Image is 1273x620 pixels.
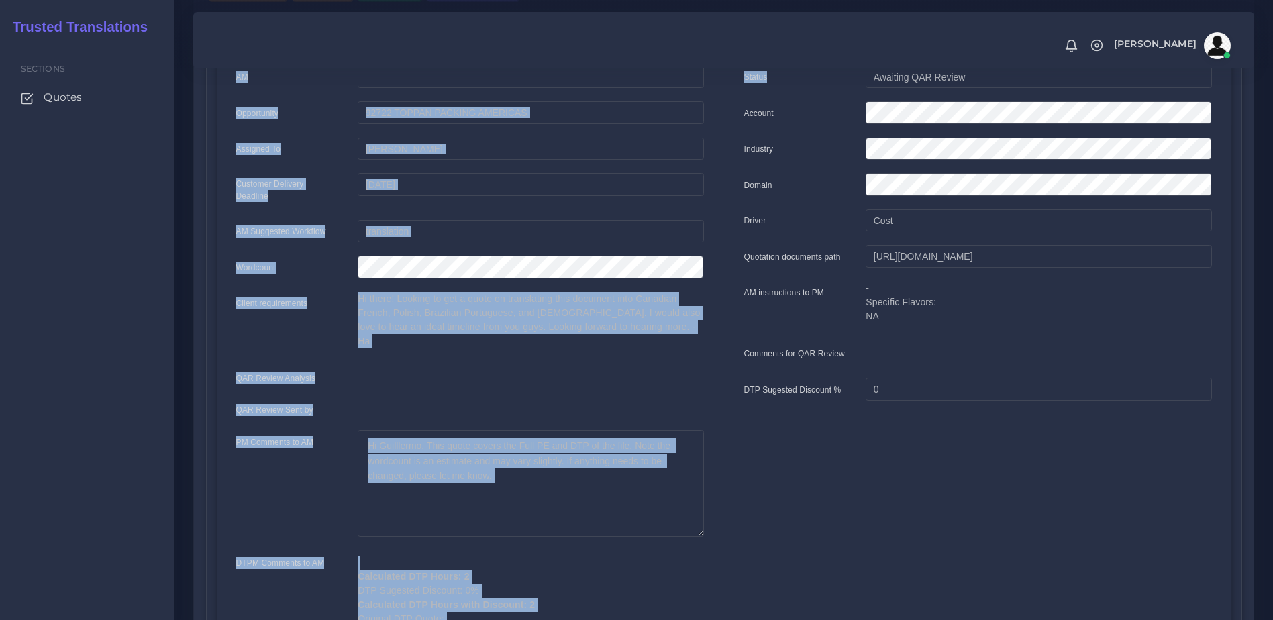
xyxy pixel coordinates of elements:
label: QAR Review Sent by [236,404,313,416]
b: Calculated DTP Hours: 2 [358,571,469,582]
label: AM [236,71,248,83]
label: DTP Sugested Discount % [744,384,842,396]
label: Comments for QAR Review [744,348,845,360]
label: Wordcount [236,262,276,274]
label: Client requirements [236,297,308,309]
label: Status [744,71,768,83]
a: Trusted Translations [3,16,148,38]
img: avatar [1204,32,1231,59]
label: DTPM Comments to AM [236,557,325,569]
p: - Specific Flavors: NA [866,281,1211,323]
p: Hi there! Looking to get a quote on translating this document into Canadian French, Polish, Brazi... [358,292,703,348]
label: Quotation documents path [744,251,841,263]
label: Account [744,107,774,119]
a: [PERSON_NAME]avatar [1107,32,1235,59]
a: Quotes [10,83,164,111]
input: pm [358,138,703,160]
label: Assigned To [236,143,281,155]
label: Opportunity [236,107,279,119]
label: PM Comments to AM [236,436,314,448]
label: QAR Review Analysis [236,372,316,384]
label: Driver [744,215,766,227]
label: Customer Delivery Deadline [236,178,338,202]
h2: Trusted Translations [3,19,148,35]
b: Calculated DTP Hours with Discount: 2 [358,599,535,610]
label: AM Suggested Workflow [236,225,326,238]
label: AM instructions to PM [744,287,825,299]
label: Domain [744,179,772,191]
label: Industry [744,143,774,155]
textarea: Hi Guilllermo. This quote covers the Full PE and DTP of the file. Note the wordcount is an estima... [358,430,703,537]
span: [PERSON_NAME] [1114,39,1196,48]
span: Sections [21,64,65,74]
span: Quotes [44,90,82,105]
